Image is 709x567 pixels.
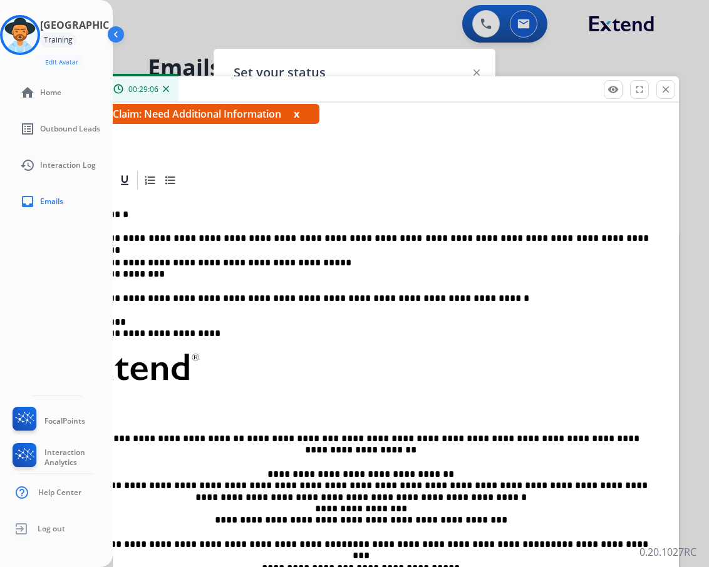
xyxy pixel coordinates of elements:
mat-icon: inbox [20,194,35,209]
span: Interaction Log [40,160,96,170]
mat-icon: history [20,158,35,173]
h3: [GEOGRAPHIC_DATA] [40,18,143,33]
div: Ordered List [141,171,160,190]
mat-icon: home [20,85,35,100]
div: Bullet List [161,171,180,190]
span: Help Center [38,488,81,498]
mat-icon: fullscreen [634,84,645,95]
mat-icon: close [660,84,671,95]
img: close-button [474,69,480,76]
mat-icon: remove_red_eye [608,84,619,95]
span: Filed Claim: Need Additional Information [68,104,319,124]
span: Interaction Analytics [44,447,113,467]
button: x [294,106,299,121]
div: Training [40,33,76,48]
img: avatar [3,18,38,53]
div: Underline [115,171,134,190]
span: Set your status [234,64,326,81]
span: FocalPoints [44,416,85,426]
button: Edit Avatar [40,55,83,69]
span: 00:29:06 [128,84,158,94]
span: Home [40,88,61,98]
a: Interaction Analytics [10,443,113,472]
span: Emails [40,197,63,207]
span: Log out [38,524,65,534]
mat-icon: list_alt [20,121,35,136]
a: FocalPoints [10,407,85,436]
span: Outbound Leads [40,124,100,134]
p: 0.20.1027RC [639,544,696,559]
